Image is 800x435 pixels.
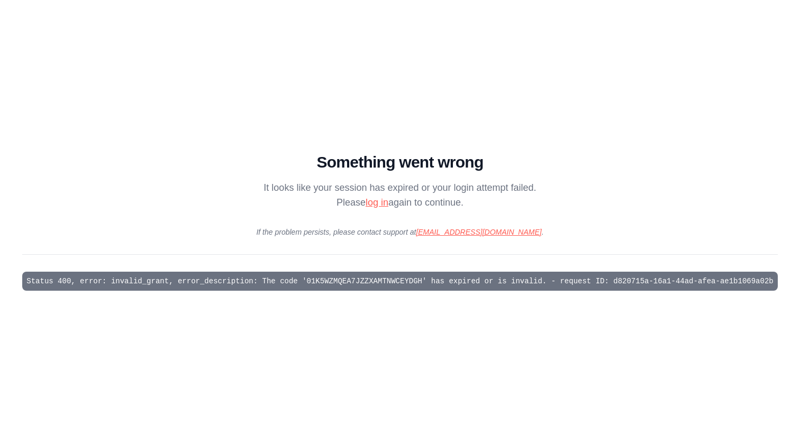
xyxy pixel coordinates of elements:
[22,195,777,210] p: Please again to continue.
[22,272,777,291] pre: Status 400, error: invalid_grant, error_description: The code '01K5WZMQEA7JZZXAMTNWCEYDGH' has ex...
[22,153,777,172] h1: Something went wrong
[366,197,388,208] a: log in
[416,228,541,236] a: [EMAIL_ADDRESS][DOMAIN_NAME]
[22,180,777,195] p: It looks like your session has expired or your login attempt failed.
[22,227,777,237] p: If the problem persists, please contact support at .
